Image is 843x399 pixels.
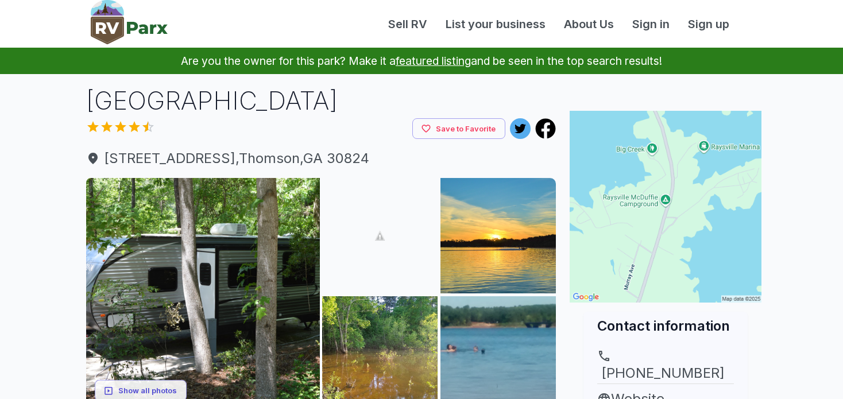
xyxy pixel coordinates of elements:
[623,16,679,33] a: Sign in
[436,16,555,33] a: List your business
[86,148,556,169] span: [STREET_ADDRESS] , Thomson , GA 30824
[440,178,556,293] img: AAcXr8rmIQQ4bvFXOdLic0NGXiOio2-8DKYFKmlVYsFVjmscP_i9P7ZL31gUVvPPhmUOwNvQoT2-sSBopXpci8HvAGN5ypMs1...
[14,48,829,74] p: Are you the owner for this park? Make it a and be seen in the top search results!
[322,178,438,293] img: AAcXr8o0MG09Nhxt2Yc0SKQtOTbEjCU-YBOtap_K8OnRK-0bVTzTHCK2EXKTjMfBt7R9PdkDN5xQriN3pHB9lwNSTeIaV05rM...
[86,148,556,169] a: [STREET_ADDRESS],Thomson,GA 30824
[379,16,436,33] a: Sell RV
[597,349,734,383] a: [PHONE_NUMBER]
[679,16,738,33] a: Sign up
[597,316,734,335] h2: Contact information
[570,111,761,303] img: Map for Raysville Campground
[86,83,556,118] h1: [GEOGRAPHIC_DATA]
[412,118,505,140] button: Save to Favorite
[396,54,471,68] a: featured listing
[555,16,623,33] a: About Us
